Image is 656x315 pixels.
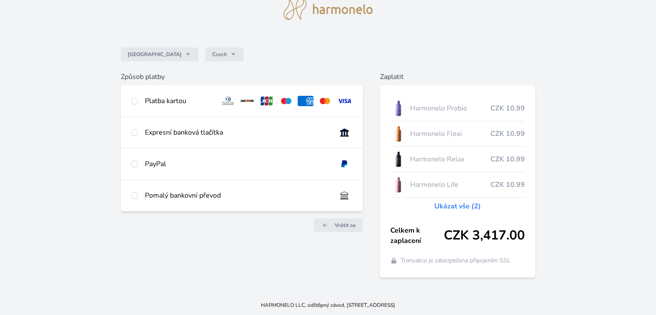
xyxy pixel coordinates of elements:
span: [GEOGRAPHIC_DATA] [128,51,182,58]
img: amex.svg [298,96,314,106]
img: CLEAN_FLEXI_se_stinem_x-hi_(1)-lo.jpg [390,123,407,145]
span: Vrátit se [335,222,356,229]
a: Vrátit se [314,218,363,232]
img: onlineBanking_CZ.svg [336,127,352,138]
img: bankTransfer_IBAN.svg [336,190,352,201]
span: Celkem k zaplacení [390,225,444,246]
span: CZK 10.99 [490,129,525,139]
div: PayPal [145,159,329,169]
span: CZK 10.99 [490,154,525,164]
img: jcb.svg [259,96,275,106]
a: Ukázat vše (2) [434,201,481,211]
div: Pomalý bankovní převod [145,190,329,201]
img: CLEAN_RELAX_se_stinem_x-lo.jpg [390,148,407,170]
span: Transakce je zabezpečena připojením SSL [401,256,511,265]
span: Harmonelo Life [410,180,490,190]
div: Expresní banková tlačítka [145,127,329,138]
img: mc.svg [317,96,333,106]
div: Platba kartou [145,96,213,106]
span: CZK 3,417.00 [444,228,525,243]
img: diners.svg [220,96,236,106]
span: Czech [212,51,227,58]
h6: Způsob platby [121,72,362,82]
h6: Zaplatit [380,72,535,82]
button: Czech [205,47,244,61]
img: CLEAN_LIFE_se_stinem_x-lo.jpg [390,174,407,195]
span: Harmonelo Probio [410,103,490,113]
span: Harmonelo Relax [410,154,490,164]
img: CLEAN_PROBIO_se_stinem_x-lo.jpg [390,98,407,119]
span: CZK 10.99 [490,103,525,113]
img: maestro.svg [278,96,294,106]
span: CZK 10.99 [490,180,525,190]
button: [GEOGRAPHIC_DATA] [121,47,198,61]
span: Harmonelo Flexi [410,129,490,139]
img: paypal.svg [336,159,352,169]
img: discover.svg [239,96,255,106]
img: visa.svg [336,96,352,106]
